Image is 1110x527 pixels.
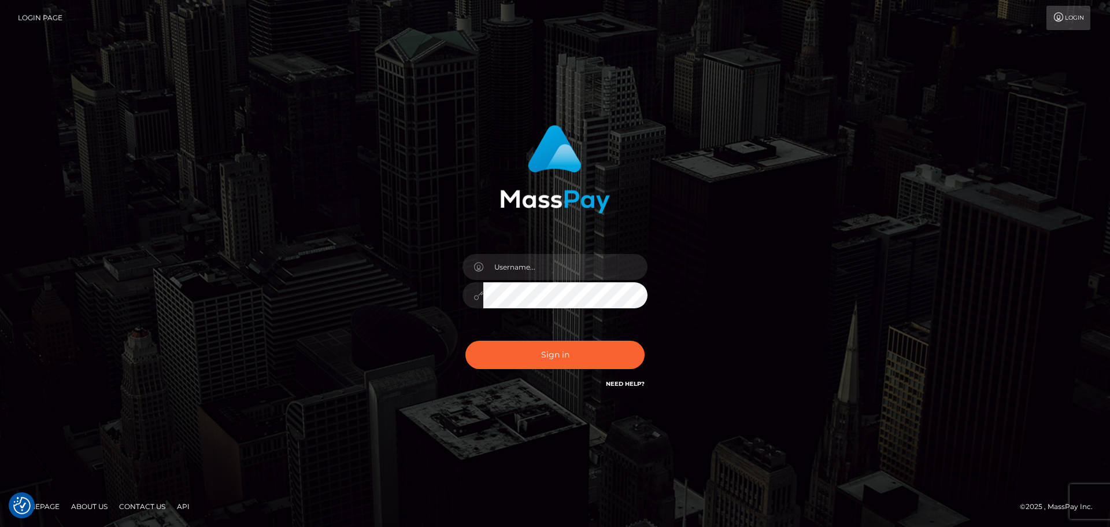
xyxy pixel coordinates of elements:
[13,497,31,514] button: Consent Preferences
[66,497,112,515] a: About Us
[500,125,610,213] img: MassPay Login
[13,497,31,514] img: Revisit consent button
[465,341,645,369] button: Sign in
[483,254,647,280] input: Username...
[114,497,170,515] a: Contact Us
[18,6,62,30] a: Login Page
[1020,500,1101,513] div: © 2025 , MassPay Inc.
[172,497,194,515] a: API
[606,380,645,388] a: Need Help?
[13,497,64,515] a: Homepage
[1046,6,1090,30] a: Login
